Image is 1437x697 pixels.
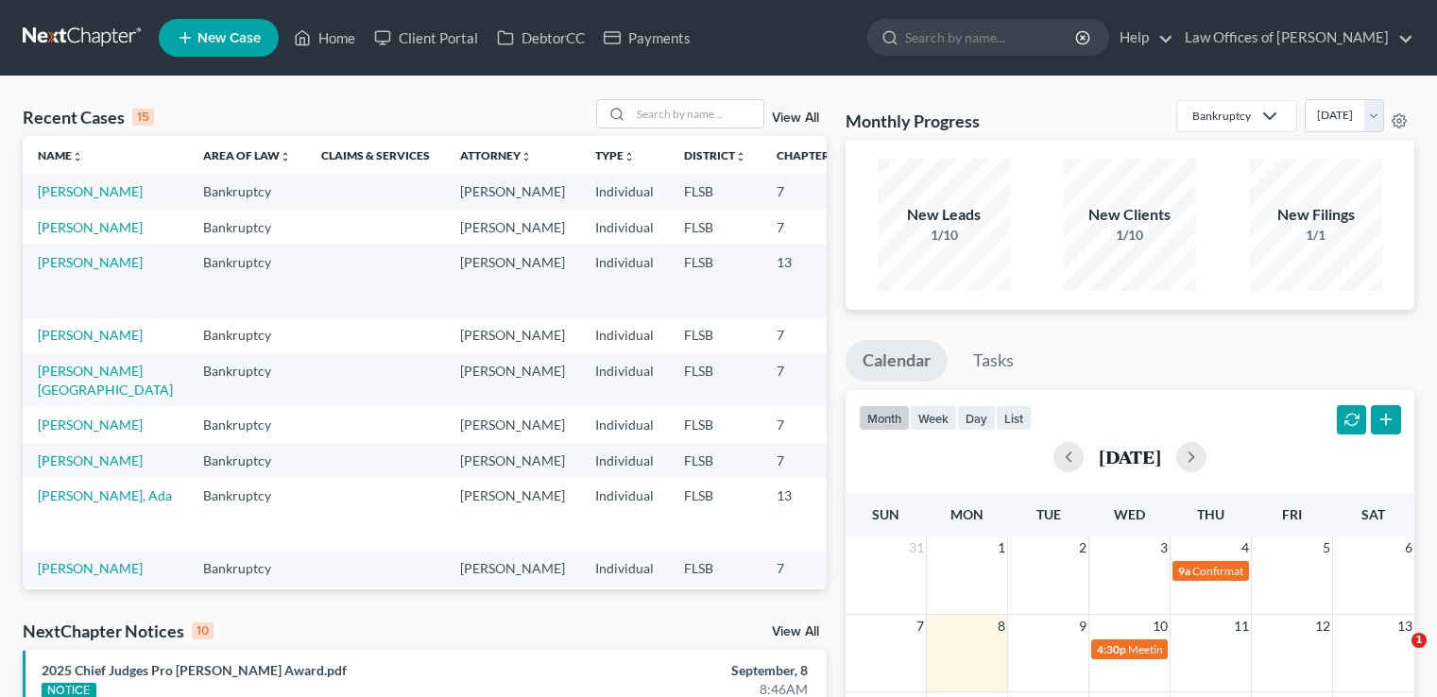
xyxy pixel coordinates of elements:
span: 4 [1240,536,1251,559]
a: Tasks [956,340,1031,382]
span: Wed [1114,506,1145,522]
div: 15 [132,109,154,126]
td: [PERSON_NAME] [445,318,580,353]
td: [PERSON_NAME] [445,443,580,478]
td: Bankruptcy [188,552,306,586]
td: 7 [761,210,856,245]
td: Bankruptcy [188,353,306,407]
button: month [859,405,910,431]
td: [PERSON_NAME] [445,245,580,317]
td: Individual [580,552,669,586]
span: 4:30p [1097,642,1126,656]
td: FLSB [669,407,761,442]
span: 9 [1077,615,1088,637]
span: Sat [1361,506,1385,522]
td: 7 [761,407,856,442]
a: Nameunfold_more [38,148,83,162]
span: Meeting of Creditors for [PERSON_NAME] [1128,642,1338,656]
i: unfold_more [735,151,746,162]
a: Chapterunfold_more [777,148,841,162]
h3: Monthly Progress [846,110,980,132]
div: Bankruptcy [1192,108,1251,124]
a: Attorneyunfold_more [460,148,532,162]
td: 7 [761,318,856,353]
td: FLSB [669,586,761,621]
span: Thu [1197,506,1224,522]
a: Districtunfold_more [684,148,746,162]
div: 10 [192,622,214,639]
td: Bankruptcy [188,174,306,209]
td: [PERSON_NAME] [445,353,580,407]
button: list [996,405,1032,431]
td: FLSB [669,245,761,317]
div: 1/10 [1064,226,1196,245]
span: New Case [197,31,261,45]
td: Bankruptcy [188,407,306,442]
span: Tue [1036,506,1061,522]
button: week [910,405,957,431]
span: Mon [950,506,984,522]
i: unfold_more [280,151,291,162]
td: 7 [761,552,856,586]
a: 2025 Chief Judges Pro [PERSON_NAME] Award.pdf [42,662,347,678]
div: 1/1 [1250,226,1382,245]
td: [PERSON_NAME] [445,174,580,209]
td: 7 [761,174,856,209]
a: Help [1110,21,1173,55]
td: Individual [580,210,669,245]
button: day [957,405,996,431]
td: [PERSON_NAME] [445,210,580,245]
span: 31 [907,536,926,559]
a: [PERSON_NAME], Ada [38,487,172,503]
span: 10 [1151,615,1170,637]
td: [PERSON_NAME] [445,586,580,621]
td: Bankruptcy [188,443,306,478]
a: [PERSON_NAME] [38,183,143,199]
span: 13 [1395,615,1414,637]
span: 8 [996,615,1007,637]
td: Individual [580,478,669,551]
div: Recent Cases [23,106,154,128]
span: 12 [1313,615,1332,637]
span: Sun [872,506,899,522]
span: Confirmation Hearing for [PERSON_NAME] [1192,564,1409,578]
input: Search by name... [905,20,1078,55]
a: Payments [594,21,700,55]
span: Fri [1282,506,1302,522]
span: 5 [1321,536,1332,559]
a: [PERSON_NAME] [38,416,143,433]
a: DebtorCC [488,21,594,55]
span: 11 [1232,615,1251,637]
a: Calendar [846,340,948,382]
span: 1 [1411,633,1427,648]
a: Law Offices of [PERSON_NAME] [1175,21,1413,55]
div: New Leads [878,204,1010,226]
i: unfold_more [624,151,635,162]
a: Area of Lawunfold_more [203,148,291,162]
div: NextChapter Notices [23,620,214,642]
td: FLSB [669,318,761,353]
span: 2 [1077,536,1088,559]
a: Home [284,21,365,55]
td: [PERSON_NAME] [445,552,580,586]
input: Search by name... [631,100,763,127]
td: Bankruptcy [188,478,306,551]
td: Bankruptcy [188,210,306,245]
td: Individual [580,353,669,407]
div: New Clients [1064,204,1196,226]
span: 3 [1158,536,1170,559]
th: Claims & Services [306,136,445,174]
span: 1 [996,536,1007,559]
a: View All [772,111,819,125]
td: [PERSON_NAME] [445,478,580,551]
a: View All [772,625,819,638]
a: [PERSON_NAME] [38,219,143,235]
td: Bankruptcy [188,586,306,621]
div: 1/10 [878,226,1010,245]
a: [PERSON_NAME] [38,327,143,343]
div: New Filings [1250,204,1382,226]
td: Individual [580,318,669,353]
td: Individual [580,245,669,317]
iframe: Intercom live chat [1373,633,1418,678]
i: unfold_more [72,151,83,162]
